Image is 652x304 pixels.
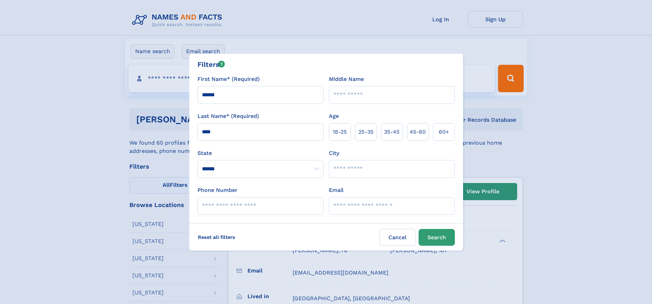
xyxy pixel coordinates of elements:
[329,149,339,157] label: City
[384,128,399,136] span: 35‑45
[197,186,238,194] label: Phone Number
[197,112,259,120] label: Last Name* (Required)
[197,75,260,83] label: First Name* (Required)
[358,128,373,136] span: 25‑35
[193,229,240,245] label: Reset all filters
[197,149,323,157] label: State
[439,128,449,136] span: 60+
[197,59,225,70] div: Filters
[333,128,347,136] span: 18‑25
[419,229,455,246] button: Search
[410,128,426,136] span: 45‑60
[329,75,364,83] label: Middle Name
[329,186,344,194] label: Email
[329,112,339,120] label: Age
[380,229,416,246] label: Cancel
